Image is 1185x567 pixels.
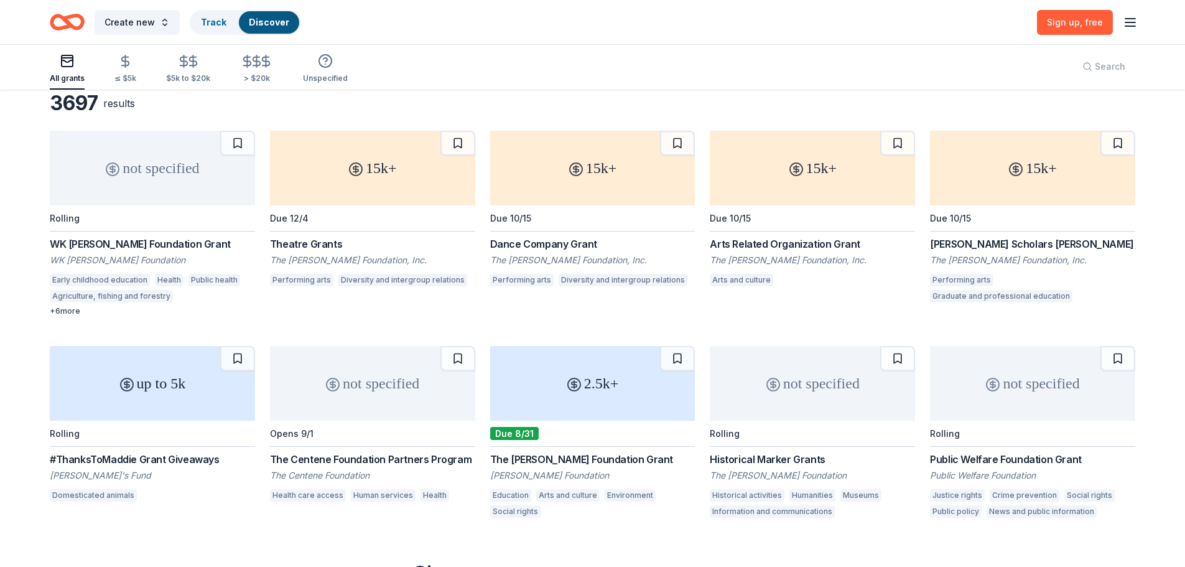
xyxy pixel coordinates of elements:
[490,469,695,482] div: [PERSON_NAME] Foundation
[270,213,309,223] div: Due 12/4
[710,428,740,439] div: Rolling
[270,469,475,482] div: The Centene Foundation
[270,237,475,251] div: Theatre Grants
[559,274,687,286] div: Diversity and intergroup relations
[710,346,915,522] a: not specifiedRollingHistorical Marker GrantsThe [PERSON_NAME] FoundationHistorical activitiesHuma...
[50,91,98,116] div: 3697
[114,73,136,83] div: ≤ $5k
[930,131,1135,306] a: 15k+Due 10/15[PERSON_NAME] Scholars [PERSON_NAME]The [PERSON_NAME] Foundation, Inc.Performing art...
[930,469,1135,482] div: Public Welfare Foundation
[303,73,348,83] div: Unspecified
[114,49,136,90] button: ≤ $5k
[270,131,475,290] a: 15k+Due 12/4Theatre GrantsThe [PERSON_NAME] Foundation, Inc.Performing artsDiversity and intergro...
[605,489,656,502] div: Environment
[95,10,180,35] button: Create new
[421,489,449,502] div: Health
[270,254,475,266] div: The [PERSON_NAME] Foundation, Inc.
[490,274,554,286] div: Performing arts
[490,131,695,205] div: 15k+
[710,131,915,290] a: 15k+Due 10/15Arts Related Organization GrantThe [PERSON_NAME] Foundation, Inc.Arts and culture
[188,274,240,286] div: Public health
[710,346,915,421] div: not specified
[270,131,475,205] div: 15k+
[789,489,835,502] div: Humanities
[1037,10,1113,35] a: Sign up, free
[930,290,1072,302] div: Graduate and professional education
[490,346,695,421] div: 2.5k+
[930,452,1135,467] div: Public Welfare Foundation Grant
[240,49,273,90] button: > $20k
[351,489,416,502] div: Human services
[249,17,289,27] a: Discover
[155,274,184,286] div: Health
[166,49,210,90] button: $5k to $20k
[930,274,993,286] div: Performing arts
[1064,489,1115,502] div: Social rights
[490,254,695,266] div: The [PERSON_NAME] Foundation, Inc.
[930,254,1135,266] div: The [PERSON_NAME] Foundation, Inc.
[930,505,982,518] div: Public policy
[490,505,541,518] div: Social rights
[840,489,881,502] div: Museums
[490,346,695,522] a: 2.5k+Due 8/31The [PERSON_NAME] Foundation Grant[PERSON_NAME] FoundationEducationArts and cultureE...
[50,306,255,316] div: + 6 more
[710,274,773,286] div: Arts and culture
[930,428,960,439] div: Rolling
[930,489,985,502] div: Justice rights
[930,237,1135,251] div: [PERSON_NAME] Scholars [PERSON_NAME]
[987,505,1097,518] div: News and public information
[710,131,915,205] div: 15k+
[50,213,80,223] div: Rolling
[190,10,300,35] button: TrackDiscover
[270,428,314,439] div: Opens 9/1
[50,73,85,83] div: All grants
[50,49,85,90] button: All grants
[930,346,1135,522] a: not specifiedRollingPublic Welfare Foundation GrantPublic Welfare FoundationJustice rightsCrime p...
[270,274,333,286] div: Performing arts
[270,346,475,505] a: not specifiedOpens 9/1The Centene Foundation Partners ProgramThe Centene FoundationHealth care ac...
[270,346,475,421] div: not specified
[103,96,135,111] div: results
[1080,17,1103,27] span: , free
[50,131,255,205] div: not specified
[50,290,173,302] div: Agriculture, fishing and forestry
[50,7,85,37] a: Home
[990,489,1059,502] div: Crime prevention
[490,131,695,290] a: 15k+Due 10/15Dance Company GrantThe [PERSON_NAME] Foundation, Inc.Performing artsDiversity and in...
[490,427,539,440] div: Due 8/31
[930,213,971,223] div: Due 10/15
[710,489,784,502] div: Historical activities
[270,489,346,502] div: Health care access
[710,254,915,266] div: The [PERSON_NAME] Foundation, Inc.
[50,237,255,251] div: WK [PERSON_NAME] Foundation Grant
[536,489,600,502] div: Arts and culture
[50,428,80,439] div: Rolling
[710,237,915,251] div: Arts Related Organization Grant
[50,469,255,482] div: [PERSON_NAME]'s Fund
[50,346,255,421] div: up to 5k
[50,254,255,266] div: WK [PERSON_NAME] Foundation
[166,73,210,83] div: $5k to $20k
[338,274,467,286] div: Diversity and intergroup relations
[930,131,1135,205] div: 15k+
[270,452,475,467] div: The Centene Foundation Partners Program
[930,346,1135,421] div: not specified
[710,213,751,223] div: Due 10/15
[303,49,348,90] button: Unspecified
[710,469,915,482] div: The [PERSON_NAME] Foundation
[201,17,226,27] a: Track
[490,237,695,251] div: Dance Company Grant
[50,452,255,467] div: #ThanksToMaddie Grant Giveaways
[50,274,150,286] div: Early childhood education
[1047,17,1103,27] span: Sign up
[490,213,531,223] div: Due 10/15
[50,131,255,316] a: not specifiedRollingWK [PERSON_NAME] Foundation GrantWK [PERSON_NAME] FoundationEarly childhood e...
[50,346,255,505] a: up to 5kRolling#ThanksToMaddie Grant Giveaways[PERSON_NAME]'s FundDomesticated animals
[710,505,835,518] div: Information and communications
[50,489,137,502] div: Domesticated animals
[490,489,531,502] div: Education
[105,15,155,30] span: Create new
[240,73,273,83] div: > $20k
[490,452,695,467] div: The [PERSON_NAME] Foundation Grant
[710,452,915,467] div: Historical Marker Grants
